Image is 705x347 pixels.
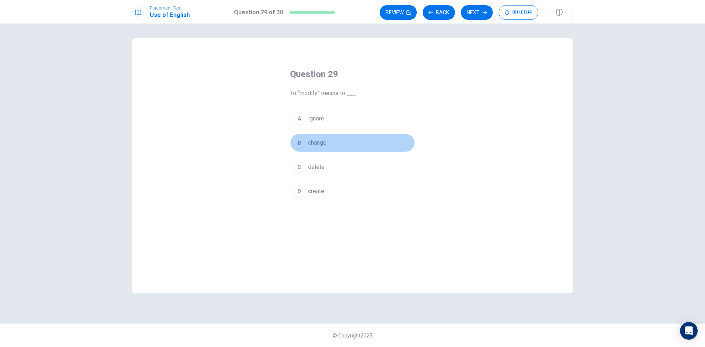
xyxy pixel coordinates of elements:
[499,5,538,20] button: 00:03:04
[150,11,190,19] h1: Use of English
[234,8,283,17] h1: Question 29 of 30
[290,89,415,98] span: To “modify” means to ___.
[290,158,415,176] button: Cdelete
[290,109,415,128] button: Aignore
[308,114,324,123] span: ignore
[423,5,455,20] button: Back
[293,185,305,197] div: D
[512,10,532,15] span: 00:03:04
[308,138,326,147] span: change
[293,161,305,173] div: C
[308,163,325,171] span: delete
[293,137,305,149] div: B
[150,6,190,11] span: Placement Test
[380,5,417,20] button: Review
[680,322,698,340] div: Open Intercom Messenger
[290,182,415,200] button: Dcreate
[290,134,415,152] button: Bchange
[333,333,372,339] span: © Copyright 2025
[290,68,415,80] h4: Question 29
[293,113,305,124] div: A
[461,5,493,20] button: Next
[308,187,324,196] span: create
